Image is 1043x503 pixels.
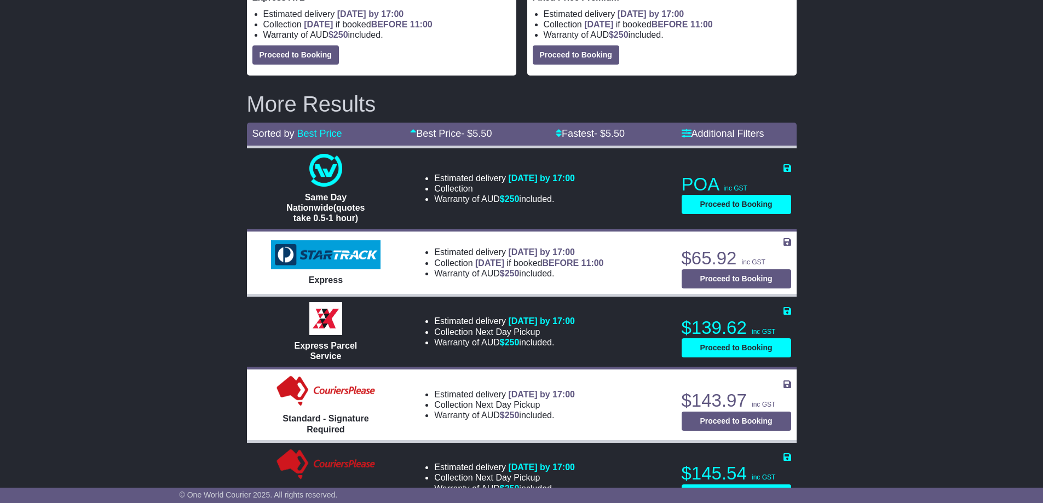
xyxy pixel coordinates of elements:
[434,316,575,326] li: Estimated delivery
[682,195,791,214] button: Proceed to Booking
[333,30,348,39] span: 250
[434,194,575,204] li: Warranty of AUD included.
[682,247,791,269] p: $65.92
[309,154,342,187] img: One World Courier: Same Day Nationwide(quotes take 0.5-1 hour)
[505,269,520,278] span: 250
[329,30,348,39] span: $
[475,258,504,268] span: [DATE]
[475,327,540,337] span: Next Day Pickup
[594,128,625,139] span: - $
[581,258,604,268] span: 11:00
[434,268,603,279] li: Warranty of AUD included.
[274,448,378,481] img: Couriers Please: Standard - Authority to Leave
[505,338,520,347] span: 250
[690,20,713,29] span: 11:00
[434,258,603,268] li: Collection
[584,20,613,29] span: [DATE]
[682,390,791,412] p: $143.97
[724,184,747,192] span: inc GST
[682,462,791,484] p: $145.54
[742,258,765,266] span: inc GST
[475,473,540,482] span: Next Day Pickup
[508,462,575,472] span: [DATE] by 17:00
[434,462,575,472] li: Estimated delivery
[247,92,797,116] h2: More Results
[295,341,358,361] span: Express Parcel Service
[304,20,333,29] span: [DATE]
[297,128,342,139] a: Best Price
[584,20,712,29] span: if booked
[475,400,540,409] span: Next Day Pickup
[434,183,575,194] li: Collection
[304,20,432,29] span: if booked
[410,20,433,29] span: 11:00
[544,9,791,19] li: Estimated delivery
[544,30,791,40] li: Warranty of AUD included.
[682,269,791,288] button: Proceed to Booking
[500,484,520,493] span: $
[434,327,575,337] li: Collection
[434,389,575,400] li: Estimated delivery
[252,45,339,65] button: Proceed to Booking
[286,193,365,223] span: Same Day Nationwide(quotes take 0.5-1 hour)
[505,484,520,493] span: 250
[434,173,575,183] li: Estimated delivery
[508,174,575,183] span: [DATE] by 17:00
[508,390,575,399] span: [DATE] by 17:00
[682,338,791,357] button: Proceed to Booking
[652,20,688,29] span: BEFORE
[609,30,629,39] span: $
[461,128,492,139] span: - $
[274,375,378,408] img: Couriers Please: Standard - Signature Required
[508,316,575,326] span: [DATE] by 17:00
[309,302,342,335] img: Border Express: Express Parcel Service
[434,483,575,494] li: Warranty of AUD included.
[371,20,408,29] span: BEFORE
[682,412,791,431] button: Proceed to Booking
[614,30,629,39] span: 250
[434,247,603,257] li: Estimated delivery
[533,45,619,65] button: Proceed to Booking
[180,490,338,499] span: © One World Courier 2025. All rights reserved.
[500,194,520,204] span: $
[263,9,511,19] li: Estimated delivery
[263,30,511,40] li: Warranty of AUD included.
[263,19,511,30] li: Collection
[500,411,520,420] span: $
[505,194,520,204] span: 250
[752,401,775,408] span: inc GST
[618,9,684,19] span: [DATE] by 17:00
[544,19,791,30] li: Collection
[752,473,775,481] span: inc GST
[410,128,492,139] a: Best Price- $5.50
[505,411,520,420] span: 250
[472,128,492,139] span: 5.50
[752,328,775,336] span: inc GST
[556,128,625,139] a: Fastest- $5.50
[252,128,295,139] span: Sorted by
[682,128,764,139] a: Additional Filters
[500,338,520,347] span: $
[500,269,520,278] span: $
[682,174,791,195] p: POA
[434,337,575,348] li: Warranty of AUD included.
[337,9,404,19] span: [DATE] by 17:00
[309,275,343,285] span: Express
[283,414,368,433] span: Standard - Signature Required
[606,128,625,139] span: 5.50
[271,240,381,270] img: StarTrack: Express
[542,258,579,268] span: BEFORE
[475,258,603,268] span: if booked
[434,400,575,410] li: Collection
[434,472,575,483] li: Collection
[682,317,791,339] p: $139.62
[434,410,575,420] li: Warranty of AUD included.
[508,247,575,257] span: [DATE] by 17:00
